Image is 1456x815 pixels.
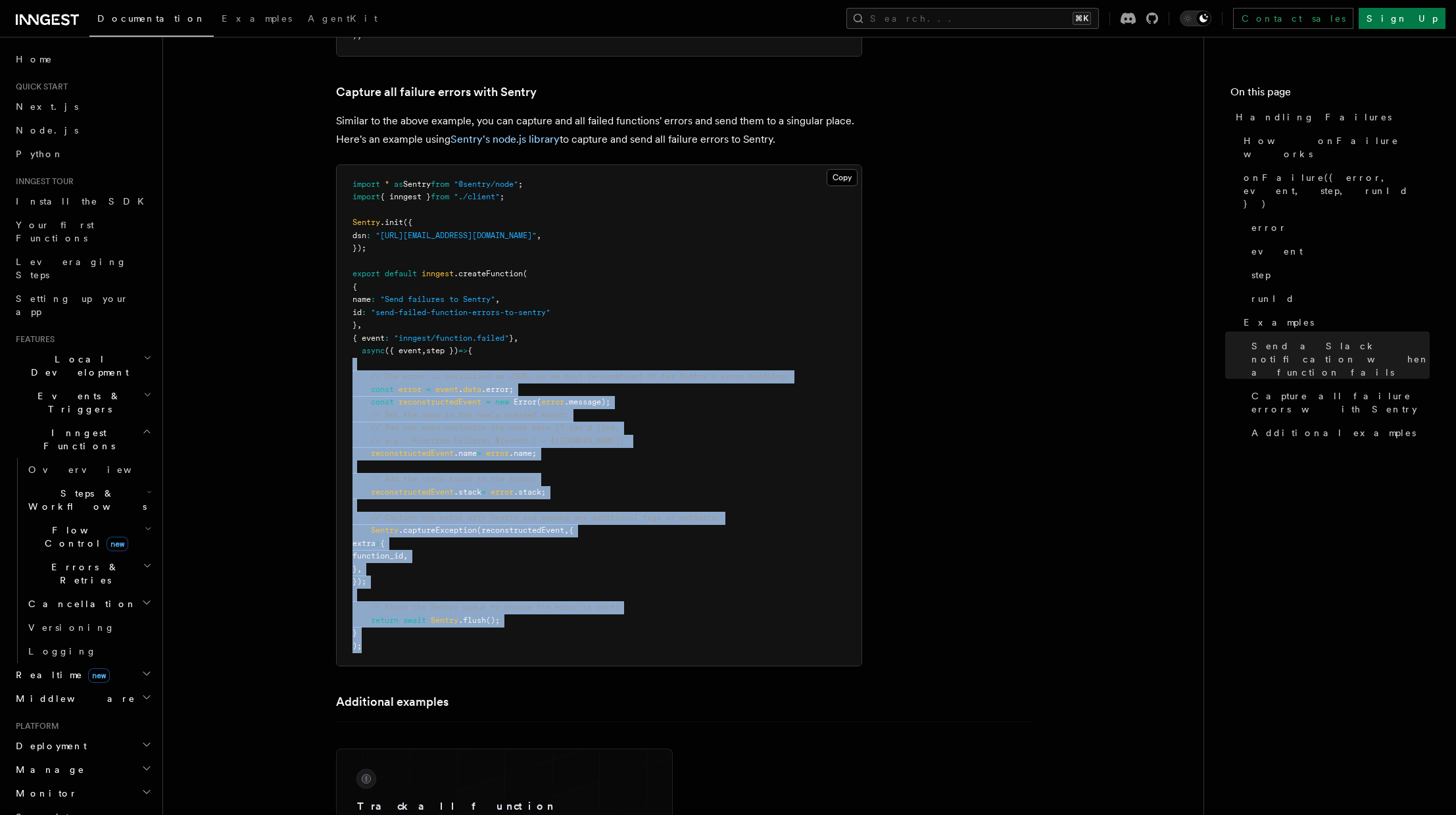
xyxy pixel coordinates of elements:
[403,180,431,189] span: Sentry
[352,308,362,317] span: id
[371,372,790,381] span: // The error is serialized as JSON, so we must re-construct it for Sentry's error handling:
[435,385,458,394] span: event
[491,487,514,497] span: error
[352,628,357,637] span: }
[23,560,143,587] span: Errors & Retries
[23,487,147,513] span: Steps & Workflows
[11,763,85,776] span: Manage
[11,142,155,166] a: Python
[394,333,509,343] span: "inngest/function.failed"
[385,333,389,343] span: :
[509,449,537,458] span: .name;
[1244,134,1430,161] span: How onFailure works
[352,282,357,291] span: {
[1251,221,1287,234] span: error
[362,346,385,355] span: async
[399,526,477,535] span: .captureException
[371,487,454,497] span: reconstructedEvent
[514,333,518,343] span: ,
[11,758,155,781] button: Manage
[352,333,385,343] span: { event
[399,397,481,407] span: reconstructedEvent
[11,384,155,421] button: Events & Triggers
[846,8,1099,29] button: Search...⌘K
[352,243,366,253] span: });
[97,13,206,24] span: Documentation
[371,436,629,445] span: // e.g. `Function Failure: ${event.} - ${[DOMAIN_NAME]}`
[1251,426,1416,439] span: Additional examples
[458,616,486,625] span: .flush
[371,385,394,394] span: const
[1246,216,1430,239] a: error
[366,231,371,240] span: :
[352,295,371,304] span: name
[371,513,721,522] span: // Capture the error with Sentry and append any additional tags or metadata:
[371,526,399,535] span: Sentry
[11,426,142,453] span: Inngest Functions
[1073,12,1091,25] kbd: ⌘K
[352,551,403,560] span: function_id
[1238,310,1430,334] a: Examples
[11,734,155,758] button: Deployment
[222,13,292,24] span: Examples
[564,526,569,535] span: ,
[1180,11,1211,26] button: Toggle dark mode
[11,189,155,213] a: Install the SDK
[431,192,449,201] span: from
[518,180,523,189] span: ;
[481,487,486,497] span: =
[371,474,537,483] span: // Add the stack trace to the error:
[403,218,412,227] span: ({
[371,423,619,432] span: // You can even customize the name here if you'd like,
[352,641,362,651] span: );
[371,410,569,420] span: // Set the name in the newly created event:
[11,47,155,71] a: Home
[16,220,94,243] span: Your first Functions
[564,397,610,407] span: .message);
[385,269,417,278] span: default
[454,192,500,201] span: "./client"
[11,118,155,142] a: Node.js
[16,125,78,136] span: Node.js
[394,180,403,189] span: as
[431,616,458,625] span: Sentry
[1230,84,1430,105] h4: On this page
[11,287,155,324] a: Setting up your app
[28,622,115,633] span: Versioning
[352,320,357,330] span: }
[827,169,858,186] button: Copy
[1251,292,1295,305] span: runId
[352,231,366,240] span: dsn
[426,385,431,394] span: =
[1251,268,1271,282] span: step
[16,53,53,66] span: Home
[426,346,458,355] span: step })
[11,213,155,250] a: Your first Functions
[450,133,560,145] a: Sentry's node.js library
[300,4,385,36] a: AgentKit
[1246,334,1430,384] a: Send a Slack notification when a function fails
[336,83,537,101] a: Capture all failure errors with Sentry
[481,385,514,394] span: .error;
[1246,384,1430,421] a: Capture all failure errors with Sentry
[352,180,380,189] span: import
[352,564,357,574] span: }
[1251,245,1303,258] span: event
[357,564,362,574] span: ,
[11,787,78,800] span: Monitor
[107,537,128,551] span: new
[11,250,155,287] a: Leveraging Steps
[11,389,143,416] span: Events & Triggers
[376,539,380,548] span: :
[380,192,431,201] span: { inngest }
[1236,111,1392,124] span: Handling Failures
[11,95,155,118] a: Next.js
[1359,8,1445,29] a: Sign Up
[1238,166,1430,216] a: onFailure({ error, event, step, runId })
[23,639,155,663] a: Logging
[422,346,426,355] span: ,
[16,196,152,207] span: Install the SDK
[422,269,454,278] span: inngest
[403,551,408,560] span: ,
[11,739,87,753] span: Deployment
